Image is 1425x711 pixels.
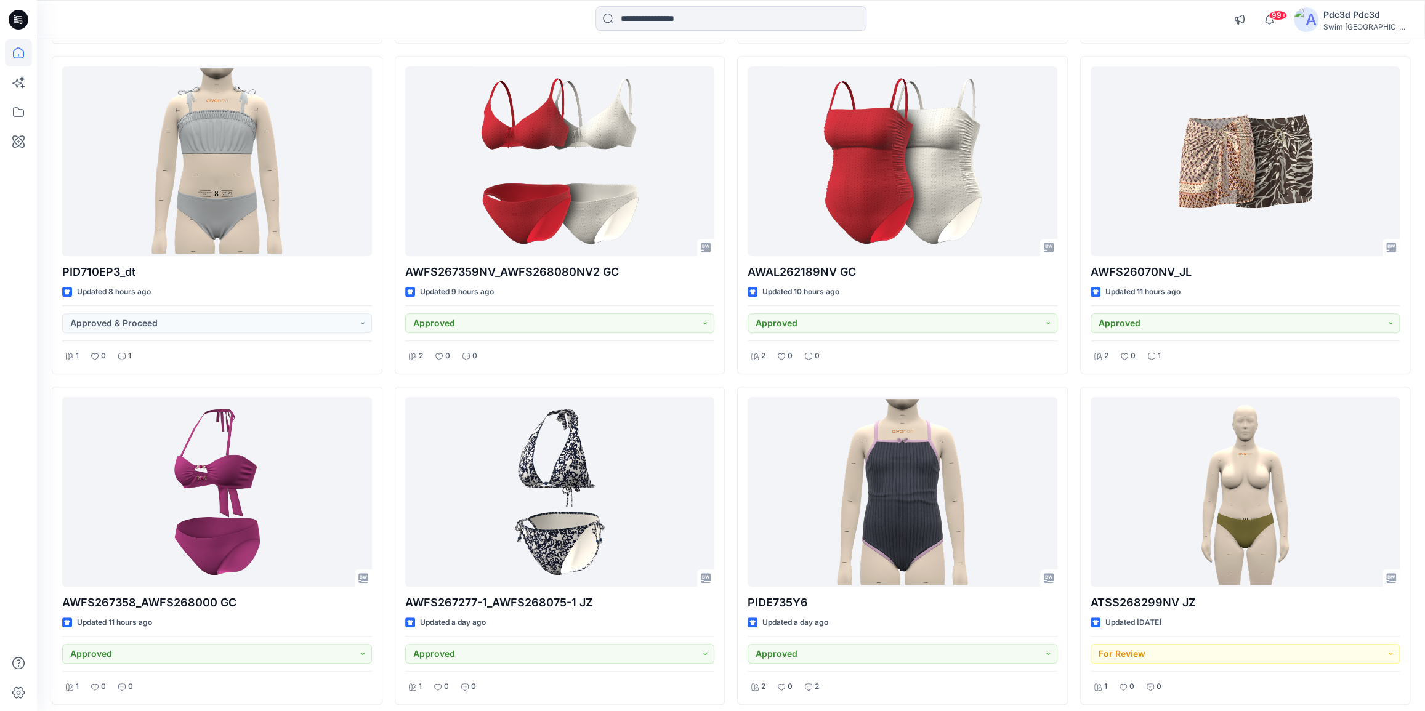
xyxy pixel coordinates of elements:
p: Updated 9 hours ago [420,286,494,299]
p: 2 [761,680,765,693]
p: 2 [815,680,819,693]
p: 1 [76,680,79,693]
p: 0 [444,680,449,693]
p: 0 [788,680,793,693]
p: AWFS267359NV_AWFS268080NV2 GC [405,263,715,281]
p: Updated 11 hours ago [1105,286,1181,299]
p: 0 [1157,680,1161,693]
p: Updated a day ago [420,616,486,629]
a: AWFS267359NV_AWFS268080NV2 GC [405,66,715,256]
p: 2 [419,350,423,363]
p: 2 [1104,350,1108,363]
a: AWAL262189NV GC [748,66,1057,256]
p: 1 [1158,350,1161,363]
p: 0 [472,350,477,363]
span: 99+ [1269,10,1287,20]
a: AWFS26070NV_JL [1091,66,1400,256]
p: 0 [1131,350,1136,363]
p: Updated a day ago [762,616,828,629]
a: AWFS267358_AWFS268000 GC [62,397,372,587]
p: 1 [76,350,79,363]
p: 0 [471,680,476,693]
p: 2 [761,350,765,363]
p: 1 [128,350,131,363]
a: PID710EP3_dt [62,66,372,256]
p: PIDE735Y6 [748,594,1057,611]
p: ATSS268299NV JZ [1091,594,1400,611]
img: avatar [1294,7,1318,32]
p: 0 [788,350,793,363]
p: 0 [815,350,820,363]
p: AWAL262189NV GC [748,263,1057,281]
p: Updated 8 hours ago [77,286,151,299]
p: Updated 10 hours ago [762,286,839,299]
div: Pdc3d Pdc3d [1323,7,1410,22]
p: Updated [DATE] [1105,616,1161,629]
p: PID710EP3_dt [62,263,372,281]
p: 1 [419,680,422,693]
p: AWFS267358_AWFS268000 GC [62,594,372,611]
p: AWFS26070NV_JL [1091,263,1400,281]
a: AWFS267277-1_AWFS268075-1 JZ [405,397,715,587]
p: 0 [101,680,106,693]
p: 0 [101,350,106,363]
a: PIDE735Y6 [748,397,1057,587]
p: 0 [445,350,450,363]
p: AWFS267277-1_AWFS268075-1 JZ [405,594,715,611]
a: ATSS268299NV JZ [1091,397,1400,587]
p: 0 [128,680,133,693]
div: Swim [GEOGRAPHIC_DATA] [1323,22,1410,31]
p: 1 [1104,680,1107,693]
p: Updated 11 hours ago [77,616,152,629]
p: 0 [1129,680,1134,693]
